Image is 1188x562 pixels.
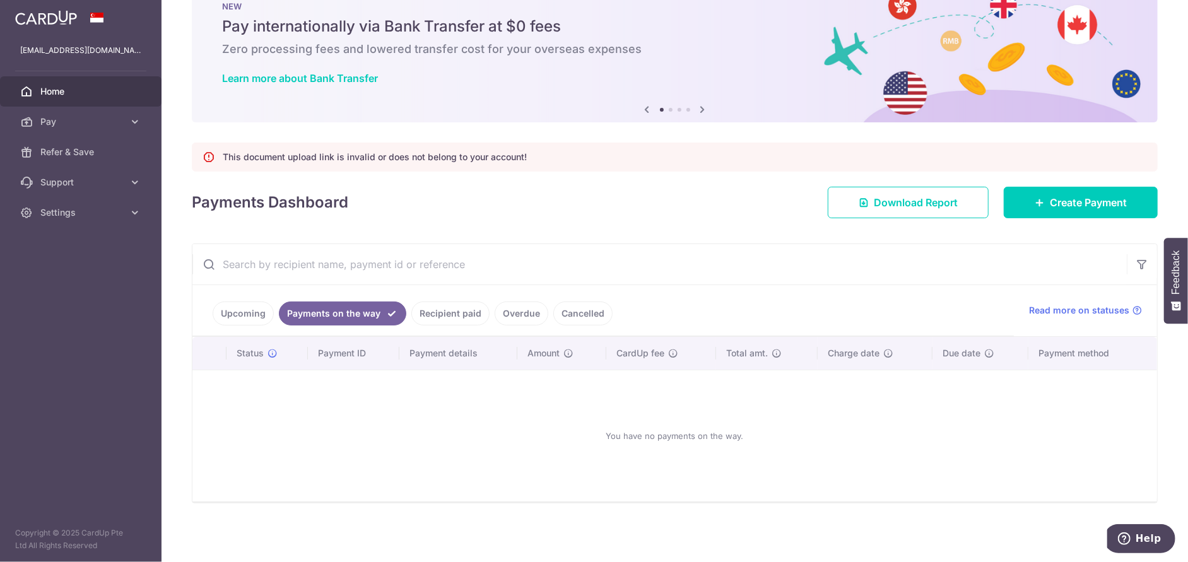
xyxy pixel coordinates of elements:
a: Upcoming [213,301,274,325]
a: Payments on the way [279,301,406,325]
a: Read more on statuses [1029,304,1142,317]
span: Feedback [1170,250,1182,295]
h5: Pay internationally via Bank Transfer at $0 fees [222,16,1127,37]
a: Overdue [495,301,548,325]
h6: Zero processing fees and lowered transfer cost for your overseas expenses [222,42,1127,57]
iframe: Opens a widget where you can find more information [1107,524,1175,556]
span: Support [40,176,124,189]
h4: Payments Dashboard [192,191,348,214]
span: Read more on statuses [1029,304,1129,317]
button: Feedback - Show survey [1164,238,1188,324]
p: This document upload link is invalid or does not belong to your account! [223,151,527,163]
span: Charge date [828,347,879,360]
p: [EMAIL_ADDRESS][DOMAIN_NAME] [20,44,141,57]
th: Payment ID [308,337,399,370]
p: NEW [222,1,1127,11]
span: Pay [40,115,124,128]
a: Learn more about Bank Transfer [222,72,378,85]
img: CardUp [15,10,77,25]
span: Total amt. [726,347,768,360]
span: CardUp fee [616,347,664,360]
a: Create Payment [1004,187,1158,218]
span: Download Report [874,195,958,210]
th: Payment method [1028,337,1157,370]
span: Settings [40,206,124,219]
span: Refer & Save [40,146,124,158]
a: Recipient paid [411,301,490,325]
a: Cancelled [553,301,613,325]
input: Search by recipient name, payment id or reference [192,244,1127,284]
span: Status [237,347,264,360]
div: You have no payments on the way. [208,380,1142,491]
span: Amount [527,347,560,360]
span: Create Payment [1050,195,1127,210]
a: Download Report [828,187,989,218]
span: Home [40,85,124,98]
span: Due date [943,347,980,360]
th: Payment details [399,337,517,370]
